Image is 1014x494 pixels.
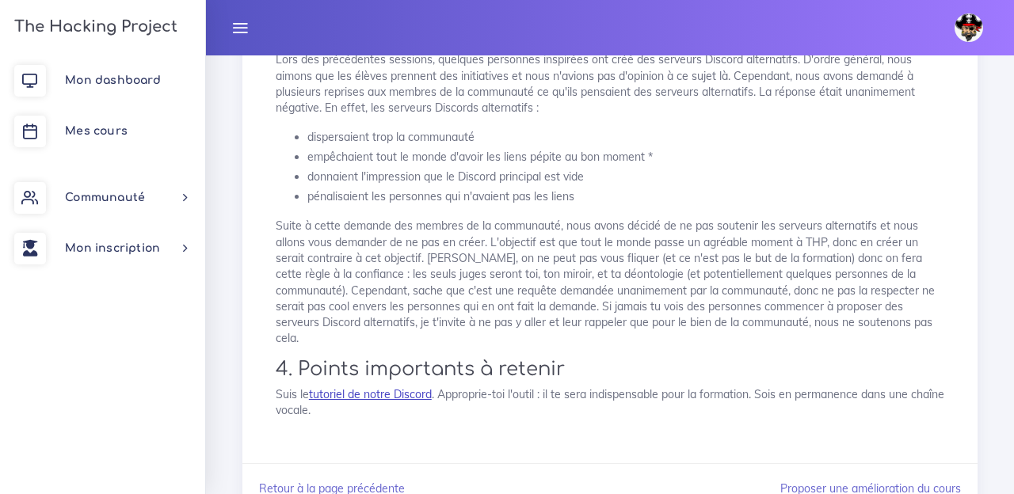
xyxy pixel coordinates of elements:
span: Communauté [65,192,145,203]
li: pénalisaient les personnes qui n'avaient pas les liens [307,187,944,207]
img: avatar [955,13,983,42]
span: Mon inscription [65,242,160,254]
li: dispersaient trop la communauté [307,127,944,147]
p: Lors des précédentes sessions, quelques personnes inspirées ont créé des serveurs Discord alterna... [276,51,944,116]
li: donnaient l'impression que le Discord principal est vide [307,167,944,187]
h3: The Hacking Project [10,18,177,36]
span: Mes cours [65,125,128,137]
p: Suite à cette demande des membres de la communauté, nous avons décidé de ne pas soutenir les serv... [276,218,944,346]
li: empêchaient tout le monde d'avoir les liens pépite au bon moment * [307,147,944,167]
p: Suis le . Approprie-toi l'outil : il te sera indispensable pour la formation. Sois en permanence ... [276,386,944,419]
h2: 4. Points importants à retenir [276,358,944,381]
a: tutoriel de notre Discord [309,387,432,401]
span: Mon dashboard [65,74,161,86]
